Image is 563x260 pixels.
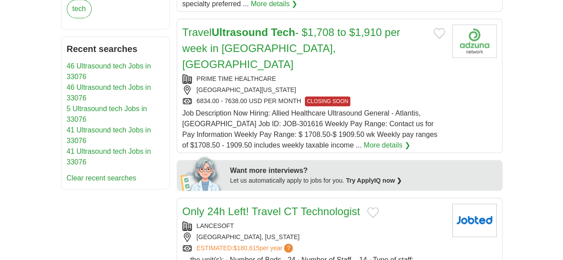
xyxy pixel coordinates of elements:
[182,85,445,95] div: [GEOGRAPHIC_DATA][US_STATE]
[346,177,402,184] a: Try ApplyIQ now ❯
[67,174,137,182] a: Clear recent searches
[197,244,295,253] a: ESTIMATED:$180,615per year?
[67,126,151,144] a: 41 Ultrasound tech Jobs in 33076
[367,207,379,218] button: Add to favorite jobs
[67,42,164,56] h2: Recent searches
[182,109,437,149] span: Job Description Now Hiring: Allied Healthcare Ultrasound General - Atlantis, [GEOGRAPHIC_DATA] Jo...
[67,105,147,123] a: 5 Ultrasound tech Jobs in 33076
[230,165,497,176] div: Want more interviews?
[67,62,151,80] a: 46 Ultrasound tech Jobs in 33076
[452,24,497,58] img: Company logo
[271,26,295,38] strong: Tech
[182,96,445,106] div: 6834.00 - 7638.00 USD PER MONTH
[211,26,268,38] strong: Ultrasound
[230,176,497,185] div: Let us automatically apply to jobs for you.
[182,205,360,217] a: Only 24h Left! Travel CT Technologist
[182,221,445,231] div: LANCESOFT
[452,204,497,237] img: Company logo
[364,140,410,151] a: More details ❯
[67,84,151,102] a: 46 Ultrasound tech Jobs in 33076
[433,28,445,39] button: Add to favorite jobs
[180,155,223,191] img: apply-iq-scientist.png
[305,96,351,106] span: CLOSING SOON
[182,26,401,70] a: TravelUltrasound Tech- $1,708 to $1,910 per week in [GEOGRAPHIC_DATA], [GEOGRAPHIC_DATA]
[233,244,259,252] span: $180,615
[284,244,293,252] span: ?
[182,232,445,242] div: [GEOGRAPHIC_DATA], [US_STATE]
[182,74,445,84] div: PRIME TIME HEALTHCARE
[67,148,151,166] a: 41 Ultrasound tech Jobs in 33076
